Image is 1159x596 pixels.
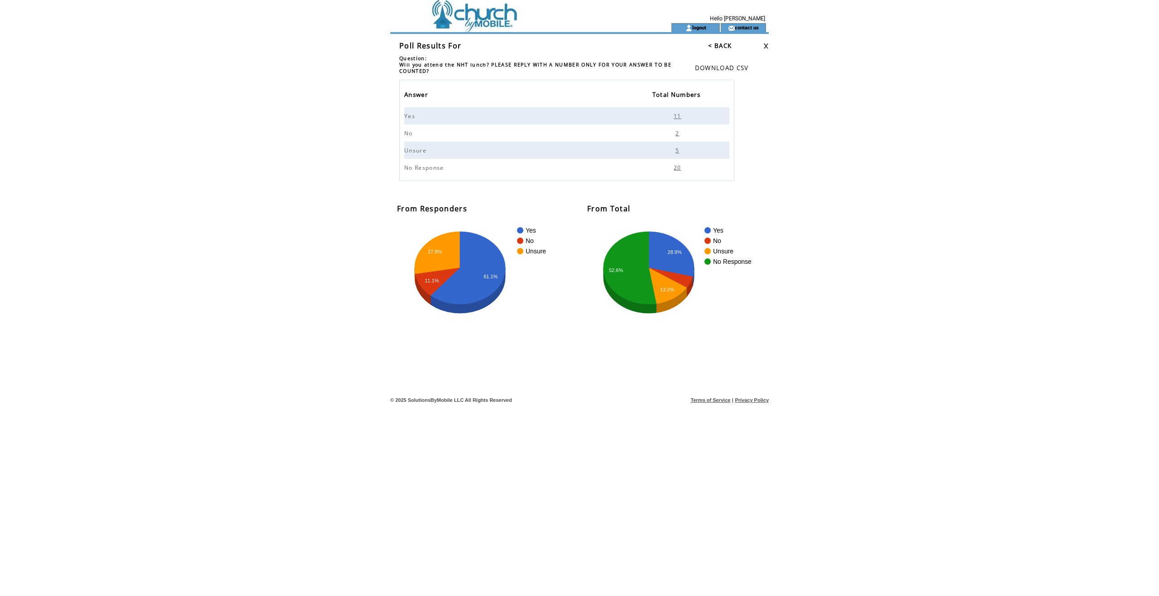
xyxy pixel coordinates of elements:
span: No Response [404,164,446,172]
span: 20 [674,164,684,172]
img: contact_us_icon.gif [728,24,735,32]
text: No Response [713,258,752,265]
text: 28.9% [668,249,682,255]
a: DOWNLOAD CSV [695,64,749,72]
text: 27.8% [428,249,442,254]
span: Total Numbers [652,88,703,103]
span: From Total [587,204,630,214]
span: No [404,129,415,137]
span: 11 [674,112,684,120]
a: 2 [675,129,682,136]
img: account_icon.gif [685,24,692,32]
span: © 2025 SolutionsByMobile LLC All Rights Reserved [390,397,512,403]
span: Poll Results For [399,41,461,51]
text: 61.1% [484,274,498,279]
span: | [732,397,733,403]
a: logout [692,24,706,30]
a: Answer [404,88,432,103]
span: Unsure [404,147,429,154]
span: Will you attend the NHT lunch? PLEASE REPLY WITH A NUMBER ONLY FOR YOUR ANSWER TO BE COUNTED? [399,62,671,74]
svg: A chart. [397,223,583,336]
text: 52.6% [609,267,623,273]
text: Yes [526,227,536,234]
text: Unsure [526,248,546,255]
a: 5 [675,147,682,153]
a: Privacy Policy [735,397,769,403]
a: Terms of Service [691,397,731,403]
a: 20 [673,164,685,170]
text: 11.1% [425,278,439,283]
span: Question: [399,55,427,62]
text: Yes [713,227,723,234]
a: contact us [735,24,759,30]
a: Total Numbers [652,88,705,103]
text: 13.2% [660,287,674,292]
span: Hello [PERSON_NAME] [710,15,765,22]
span: 2 [675,129,681,137]
text: Unsure [713,248,733,255]
span: 5 [675,147,681,154]
a: 11 [673,112,685,119]
span: From Responders [397,204,467,214]
text: No [713,237,721,244]
span: Yes [404,112,417,120]
span: Answer [404,88,430,103]
a: < BACK [708,42,732,50]
text: No [526,237,534,244]
svg: A chart. [587,223,769,336]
